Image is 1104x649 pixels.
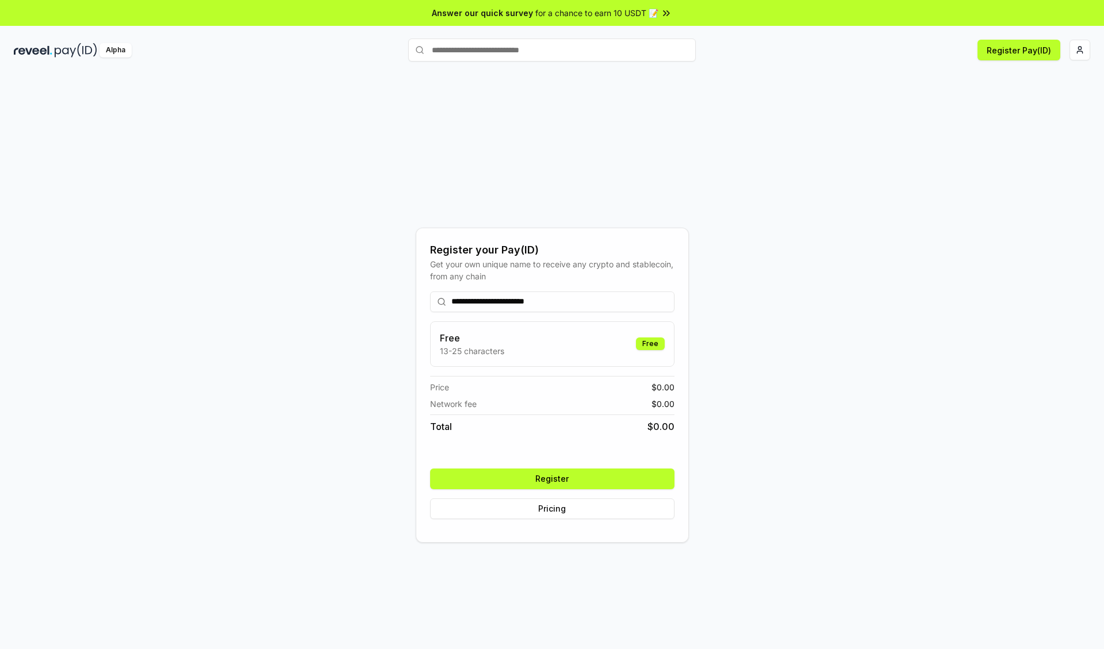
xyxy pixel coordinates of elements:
[430,498,674,519] button: Pricing
[432,7,533,19] span: Answer our quick survey
[651,381,674,393] span: $ 0.00
[14,43,52,57] img: reveel_dark
[440,331,504,345] h3: Free
[647,420,674,433] span: $ 0.00
[440,345,504,357] p: 13-25 characters
[636,337,665,350] div: Free
[977,40,1060,60] button: Register Pay(ID)
[430,381,449,393] span: Price
[535,7,658,19] span: for a chance to earn 10 USDT 📝
[430,242,674,258] div: Register your Pay(ID)
[430,420,452,433] span: Total
[99,43,132,57] div: Alpha
[55,43,97,57] img: pay_id
[430,258,674,282] div: Get your own unique name to receive any crypto and stablecoin, from any chain
[430,398,477,410] span: Network fee
[651,398,674,410] span: $ 0.00
[430,468,674,489] button: Register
